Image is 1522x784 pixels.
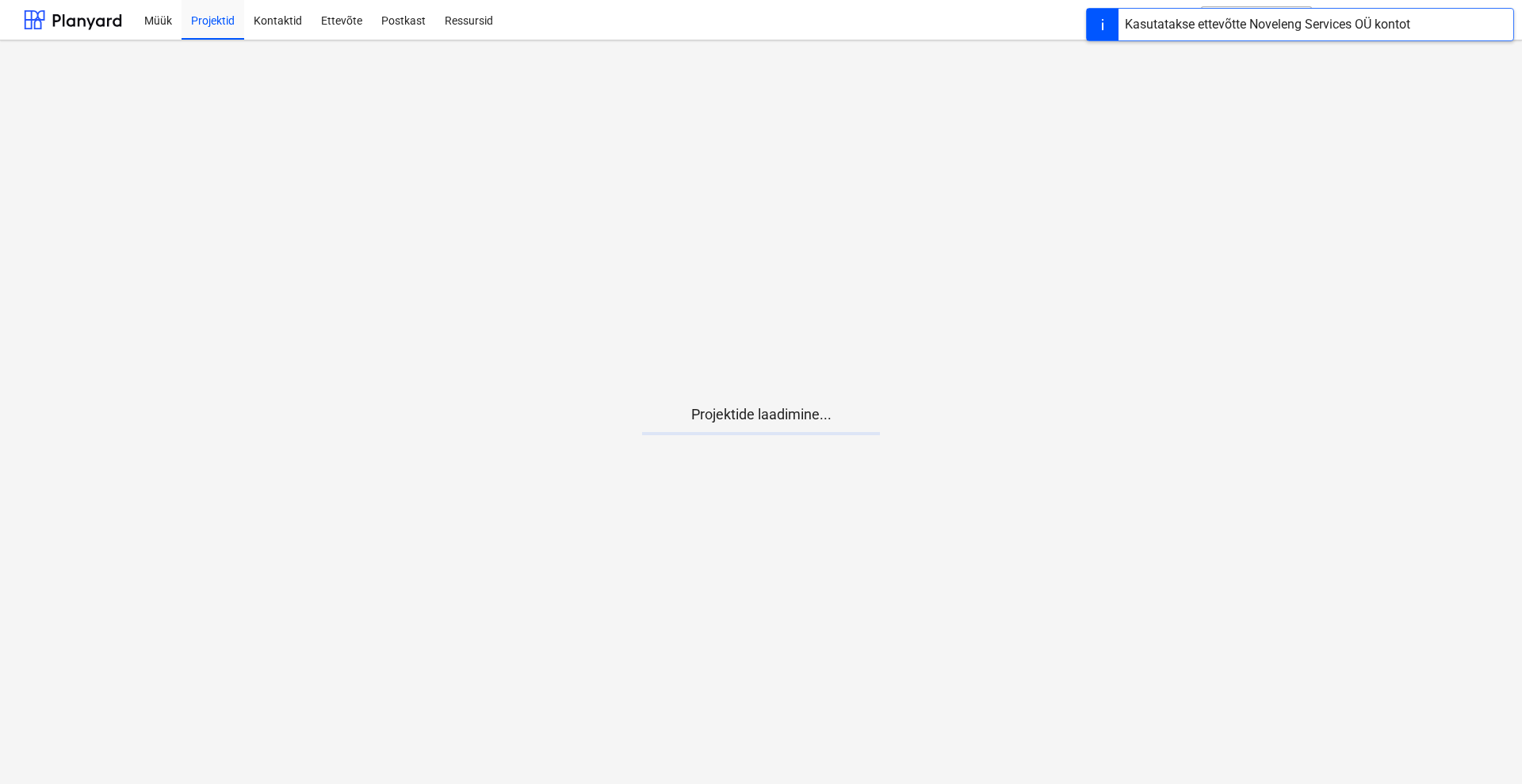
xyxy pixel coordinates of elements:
[1125,15,1410,34] div: Kasutatakse ettevõtte Noveleng Services OÜ kontot
[642,405,880,424] p: Projektide laadimine...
